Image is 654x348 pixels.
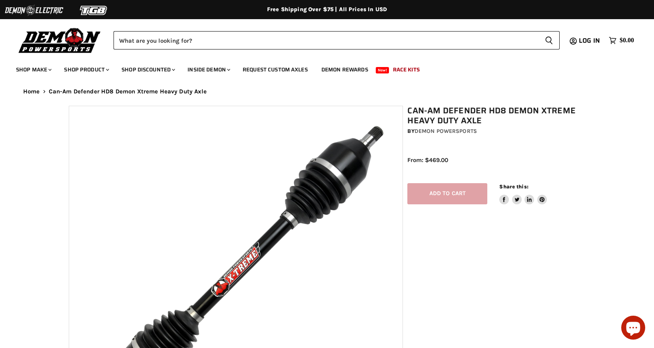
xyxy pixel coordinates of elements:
div: Free Shipping Over $75 | All Prices In USD [7,6,647,13]
span: New! [376,67,389,73]
span: Share this: [499,184,528,190]
span: $0.00 [620,37,634,44]
span: From: $469.00 [407,156,448,164]
input: Search [114,31,538,49]
img: TGB Logo 2 [64,3,124,18]
img: Demon Powersports [16,26,104,54]
a: Demon Powersports [415,128,477,134]
a: Log in [575,37,605,44]
a: Request Custom Axles [237,61,314,78]
span: Log in [579,36,600,45]
aside: Share this: [499,183,547,204]
inbox-online-store-chat: Shopify online store chat [619,316,648,342]
a: $0.00 [605,35,638,46]
span: Can-Am Defender HD8 Demon Xtreme Heavy Duty Axle [49,88,207,95]
a: Inside Demon [181,61,235,78]
form: Product [114,31,560,49]
div: by [407,127,590,136]
h1: Can-Am Defender HD8 Demon Xtreme Heavy Duty Axle [407,106,590,126]
a: Shop Product [58,61,114,78]
a: Shop Make [10,61,56,78]
a: Race Kits [387,61,426,78]
a: Home [23,88,40,95]
a: Shop Discounted [116,61,180,78]
img: Demon Electric Logo 2 [4,3,64,18]
nav: Breadcrumbs [7,88,647,95]
ul: Main menu [10,58,632,78]
a: Demon Rewards [315,61,374,78]
button: Search [538,31,560,49]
